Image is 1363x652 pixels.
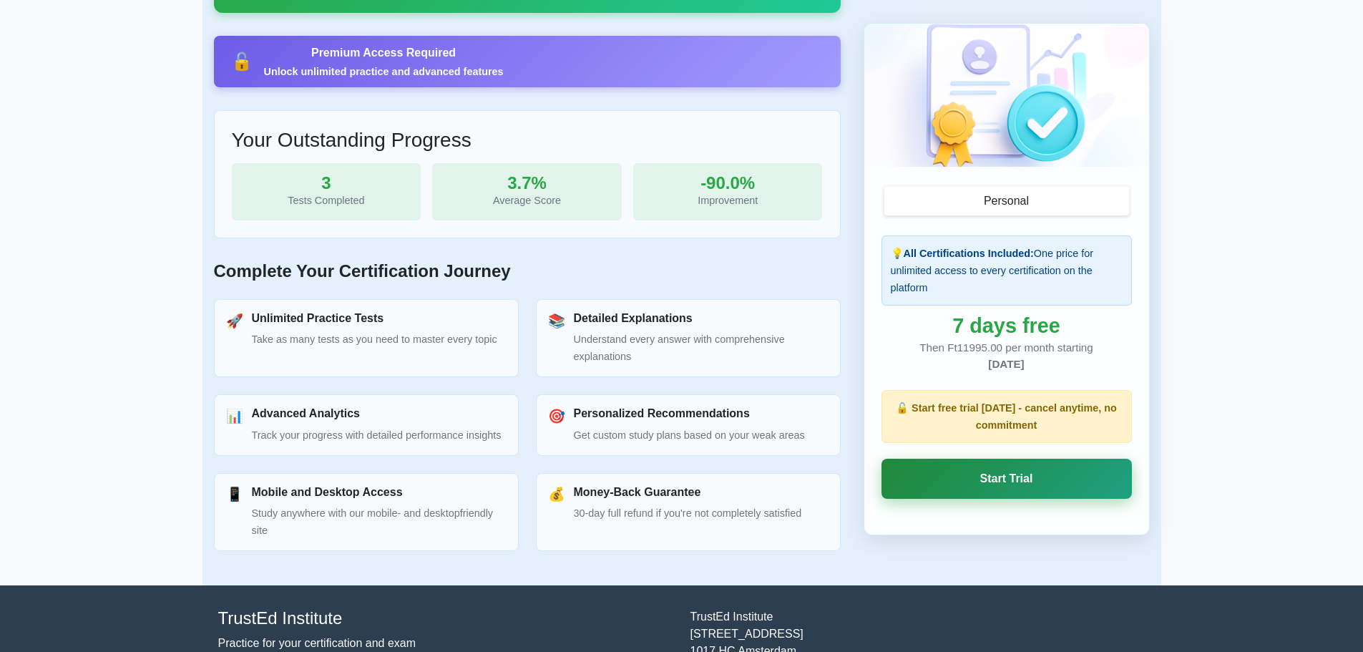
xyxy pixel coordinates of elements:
[264,64,504,79] div: Unlock unlimited practice and advanced features
[444,192,610,209] div: Average Score
[252,331,497,348] p: Take as many tests as you need to master every topic
[232,128,823,152] h3: Your Outstanding Progress
[243,175,410,192] div: 3
[231,53,253,70] div: 🔓
[574,427,805,444] p: Get custom study plans based on your weak areas
[574,485,802,499] h3: Money-Back Guarantee
[645,175,811,192] div: -90.0%
[881,459,1132,499] a: Start Trial
[574,331,829,365] p: Understand every answer with comprehensive explanations
[881,340,1132,373] div: Then Ft11995.00 per month starting
[884,187,1129,215] button: Personal
[548,408,565,425] div: 🎯
[574,505,802,522] p: 30-day full refund if you're not completely satisfied
[548,486,565,503] div: 💰
[252,427,502,444] p: Track your progress with detailed performance insights
[243,192,410,209] div: Tests Completed
[226,486,243,503] div: 📱
[891,399,1123,434] p: 🔓 Start free trial [DATE] - cancel anytime, no commitment
[226,313,243,330] div: 🚀
[226,408,243,425] div: 📊
[881,317,1132,334] div: 7 days free
[574,311,829,325] h3: Detailed Explanations
[252,407,502,420] h3: Advanced Analytics
[252,505,507,539] p: Study anywhere with our mobile- and desktopfriendly site
[252,485,507,499] h3: Mobile and Desktop Access
[214,261,841,282] h2: Complete Your Certification Journey
[881,235,1132,306] div: 💡 One price for unlimited access to every certification on the platform
[444,175,610,192] div: 3.7%
[988,358,1024,370] span: [DATE]
[218,637,416,649] a: Practice for your certification and exam
[218,608,673,629] h4: TrustEd Institute
[645,192,811,209] div: Improvement
[574,407,805,420] h3: Personalized Recommendations
[252,311,497,325] h3: Unlimited Practice Tests
[904,248,1034,259] strong: All Certifications Included:
[264,44,504,62] div: Premium Access Required
[548,313,565,330] div: 📚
